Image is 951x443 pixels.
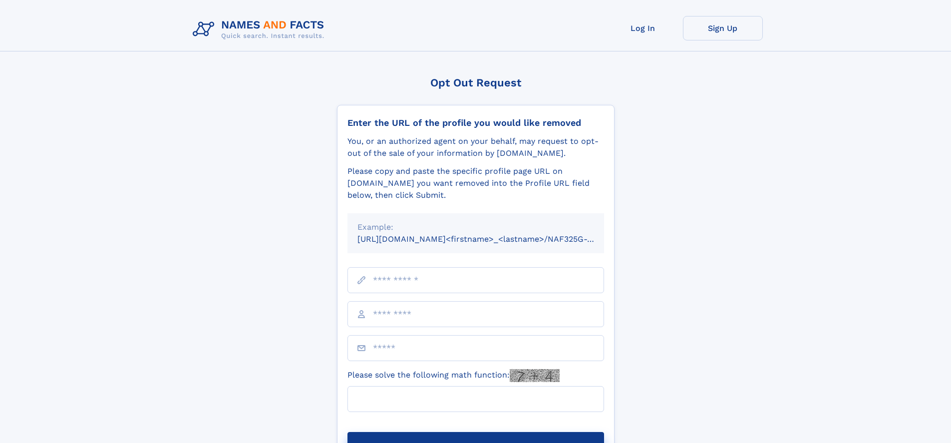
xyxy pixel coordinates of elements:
[347,135,604,159] div: You, or an authorized agent on your behalf, may request to opt-out of the sale of your informatio...
[347,117,604,128] div: Enter the URL of the profile you would like removed
[683,16,763,40] a: Sign Up
[337,76,615,89] div: Opt Out Request
[357,234,623,244] small: [URL][DOMAIN_NAME]<firstname>_<lastname>/NAF325G-xxxxxxxx
[603,16,683,40] a: Log In
[189,16,332,43] img: Logo Names and Facts
[357,221,594,233] div: Example:
[347,165,604,201] div: Please copy and paste the specific profile page URL on [DOMAIN_NAME] you want removed into the Pr...
[347,369,560,382] label: Please solve the following math function:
